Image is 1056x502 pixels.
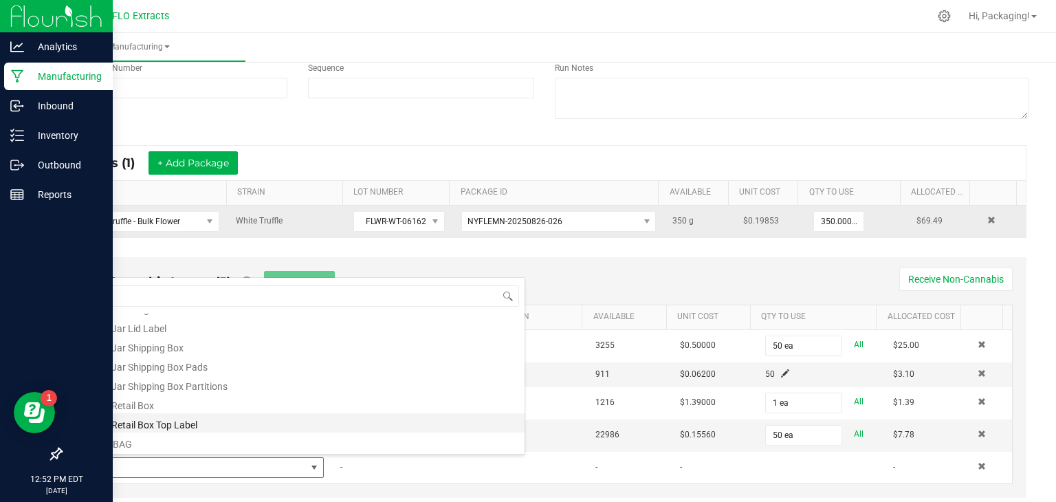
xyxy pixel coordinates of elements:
a: AVAILABLESortable [593,312,661,323]
inline-svg: Outbound [10,158,24,172]
span: Sequence [308,63,344,73]
inline-svg: Reports [10,188,24,201]
a: PACKAGE IDSortable [461,187,654,198]
span: g [689,216,694,226]
p: [DATE] [6,485,107,496]
span: Hi, Packaging! [969,10,1030,21]
span: 350 [672,216,687,226]
a: Unit CostSortable [739,187,793,198]
span: $0.50000 [680,340,716,350]
inline-svg: Inbound [10,99,24,113]
a: STRAINSortable [237,187,337,198]
p: Manufacturing [24,68,107,85]
span: Inputs (1) [77,155,148,171]
button: Receive Non-Cannabis [899,268,1013,291]
button: + Add Item [264,271,335,294]
span: Non-Cannabis Inputs (5) [76,274,231,290]
p: Outbound [24,157,107,173]
p: Analytics [24,39,107,55]
div: Manage settings [936,10,953,23]
span: $0.06200 [680,369,716,379]
span: 3255 [595,340,615,350]
a: QTY TO USESortable [809,187,895,198]
span: $0.15560 [680,430,716,439]
a: ITEMSortable [74,187,221,198]
p: Reports [24,186,107,203]
a: Allocated CostSortable [911,187,965,198]
inline-svg: Manufacturing [10,69,24,83]
span: 1216 [595,397,615,407]
button: + Add Package [148,151,238,175]
a: LOT NUMBERSortable [353,187,444,198]
a: All [854,336,863,354]
span: NYFLEMN-20250826-026 [467,217,562,226]
span: $25.00 [893,340,919,350]
span: - [893,462,895,472]
span: $1.39 [893,397,914,407]
a: All [854,425,863,444]
span: $69.49 [916,216,943,226]
a: AVAILABLESortable [670,187,723,198]
a: Manufacturing [33,33,245,62]
a: All [854,393,863,411]
span: $3.10 [893,369,914,379]
iframe: Resource center [14,392,55,433]
p: Inbound [24,98,107,114]
span: FLWR-WT-061625 sith [354,212,427,231]
span: White Truffle - Bulk Flower [72,212,201,231]
a: Add Non-Cannabis items that were also consumed in the run (e.g. gloves and packaging); Also add N... [241,274,252,290]
a: QTY TO USESortable [761,312,871,323]
span: 22986 [595,430,619,439]
span: White Truffle [236,216,283,226]
span: FLO Extracts [112,10,169,22]
iframe: Resource center unread badge [41,390,57,406]
span: Manufacturing [33,41,245,53]
span: Run Notes [555,63,593,73]
a: Unit CostSortable [677,312,745,323]
inline-svg: Inventory [10,129,24,142]
span: $7.78 [893,430,914,439]
p: 12:52 PM EDT [6,473,107,485]
p: Inventory [24,127,107,144]
span: - [340,462,342,472]
a: Sortable [971,312,998,323]
inline-svg: Analytics [10,40,24,54]
span: $0.19853 [743,216,779,226]
a: Sortable [981,187,1011,198]
span: - [680,462,682,472]
span: $1.39000 [680,397,716,407]
span: - [595,462,597,472]
span: 911 [595,369,610,379]
a: Allocated CostSortable [888,312,956,323]
span: 50 [765,369,775,379]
